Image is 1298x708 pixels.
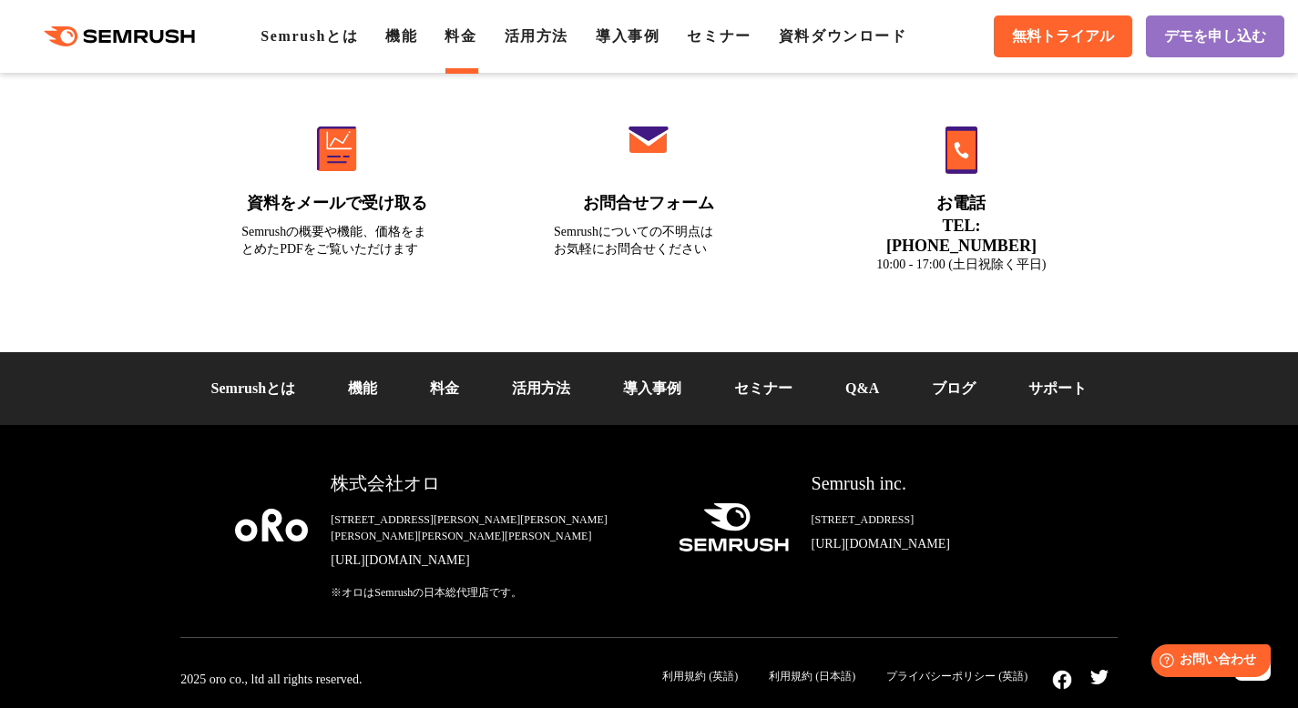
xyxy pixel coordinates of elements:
[331,584,649,601] div: ※オロはSemrushの日本総代理店です。
[241,223,432,258] div: Semrushの概要や機能、価格をまとめたPDFをご覧いただけます
[512,380,570,396] a: 活用方法
[1164,27,1266,46] span: デモを申し込む
[516,87,782,296] a: お問合せフォーム Semrushについての不明点はお気軽にお問合せください
[554,192,744,215] div: お問合せフォーム
[623,380,681,396] a: 導入事例
[211,380,295,396] a: Semrushとは
[779,28,907,44] a: 資料ダウンロード
[1090,670,1109,684] img: twitter
[866,256,1057,273] div: 10:00 - 17:00 (土日祝除く平日)
[994,15,1132,57] a: 無料トライアル
[261,28,358,44] a: Semrushとは
[180,672,362,688] div: 2025 oro co., ltd all rights reserved.
[505,28,568,44] a: 活用方法
[845,380,879,396] a: Q&A
[235,509,308,541] img: oro company
[596,28,659,44] a: 導入事例
[331,470,649,497] div: 株式会社オロ
[734,380,792,396] a: セミナー
[812,470,1063,497] div: Semrush inc.
[866,192,1057,215] div: お電話
[687,28,751,44] a: セミナー
[203,87,470,296] a: 資料をメールで受け取る Semrushの概要や機能、価格をまとめたPDFをご覧いただけます
[430,380,459,396] a: 料金
[812,535,1063,553] a: [URL][DOMAIN_NAME]
[932,380,976,396] a: ブログ
[241,192,432,215] div: 資料をメールで受け取る
[348,380,377,396] a: 機能
[866,216,1057,256] div: TEL: [PHONE_NUMBER]
[385,28,417,44] a: 機能
[1136,637,1278,688] iframe: Help widget launcher
[769,670,855,683] a: 利用規約 (日本語)
[1146,15,1284,57] a: デモを申し込む
[331,511,649,544] div: [STREET_ADDRESS][PERSON_NAME][PERSON_NAME][PERSON_NAME][PERSON_NAME][PERSON_NAME]
[662,670,738,683] a: 利用規約 (英語)
[1028,380,1087,396] a: サポート
[886,670,1027,683] a: プライバシーポリシー (英語)
[554,223,744,258] div: Semrushについての不明点は お気軽にお問合せください
[1012,27,1114,46] span: 無料トライアル
[331,551,649,570] a: [URL][DOMAIN_NAME]
[812,511,1063,528] div: [STREET_ADDRESS]
[1052,670,1072,690] img: facebook
[445,28,476,44] a: 料金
